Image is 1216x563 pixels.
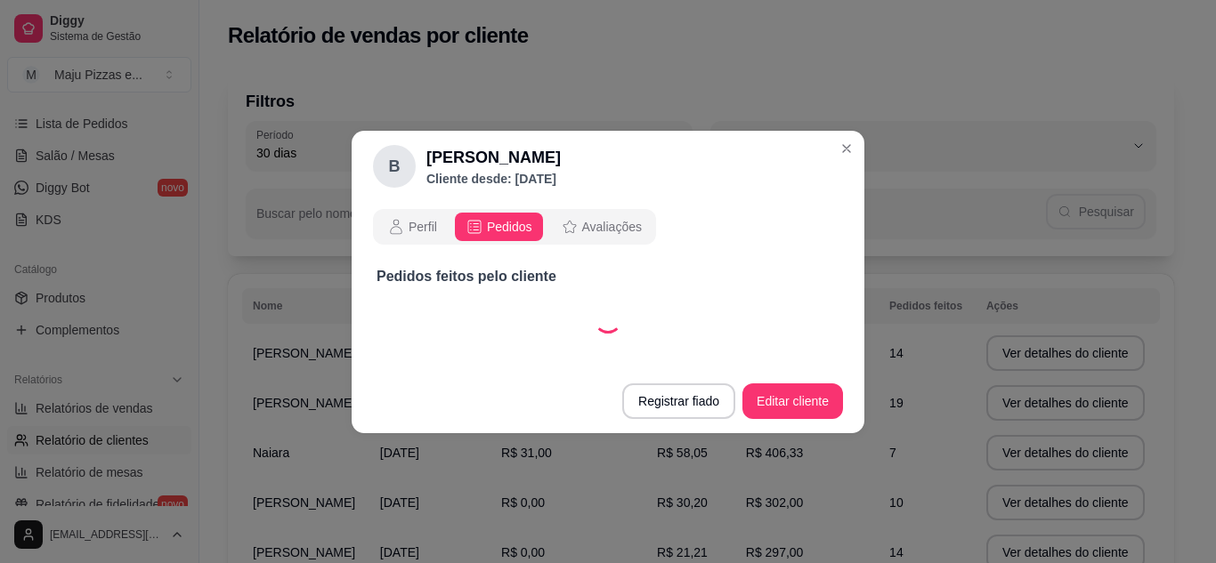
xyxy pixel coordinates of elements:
[742,383,843,419] button: Editar cliente
[594,305,622,334] div: Loading
[377,266,839,287] p: Pedidos feitos pelo cliente
[373,209,843,245] div: opções
[582,218,642,236] span: Avaliações
[832,134,861,163] button: Close
[426,170,561,188] p: Cliente desde: [DATE]
[409,218,437,236] span: Perfil
[487,218,532,236] span: Pedidos
[373,209,656,245] div: opções
[426,145,561,170] h2: [PERSON_NAME]
[373,145,416,188] div: B
[622,383,735,419] button: Registrar fiado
